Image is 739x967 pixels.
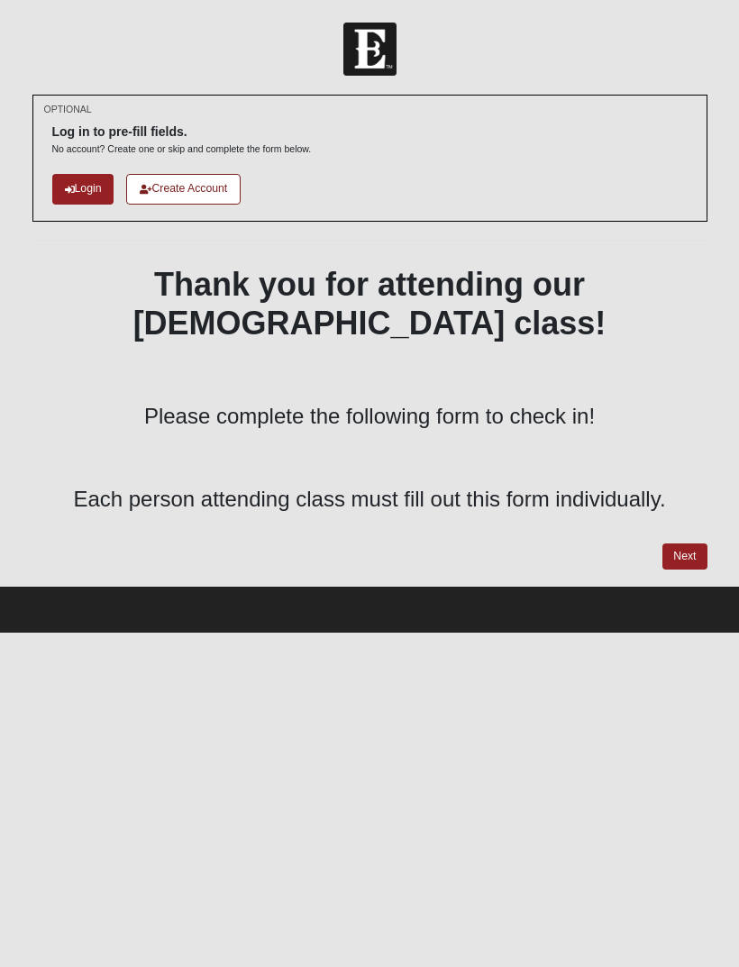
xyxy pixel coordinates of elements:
[52,142,312,156] p: No account? Create one or skip and complete the form below.
[44,103,92,116] small: OPTIONAL
[52,124,312,140] h6: Log in to pre-fill fields.
[662,543,707,570] a: Next
[133,266,607,342] b: Thank you for attending our [DEMOGRAPHIC_DATA] class!
[73,487,665,511] span: Each person attending class must fill out this form individually.
[52,174,114,204] a: Login
[343,23,397,76] img: Church of Eleven22 Logo
[144,404,595,428] span: Please complete the following form to check in!
[126,174,241,204] a: Create Account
